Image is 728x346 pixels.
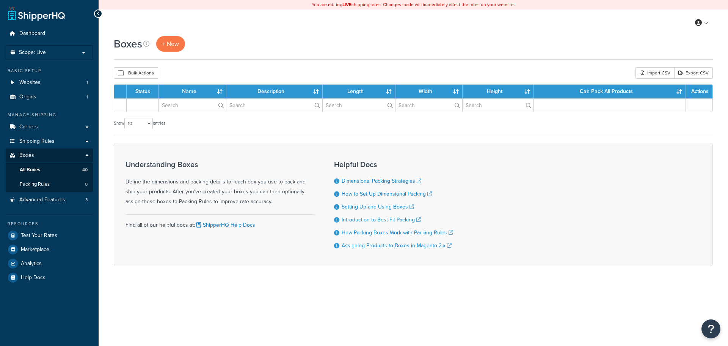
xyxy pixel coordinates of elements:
a: Advanced Features 3 [6,193,93,207]
span: Marketplace [21,246,49,253]
span: Carriers [19,124,38,130]
a: Marketplace [6,243,93,256]
span: Advanced Features [19,197,65,203]
div: Define the dimensions and packing details for each box you use to pack and ship your products. Af... [126,160,315,207]
input: Search [226,99,322,112]
a: Carriers [6,120,93,134]
a: Introduction to Best Fit Packing [342,216,421,224]
a: Test Your Rates [6,229,93,242]
span: Scope: Live [19,49,46,56]
th: Name [159,85,226,98]
a: ShipperHQ Home [8,6,65,21]
h3: Understanding Boxes [126,160,315,169]
th: Description [226,85,323,98]
div: Import CSV [635,67,674,79]
th: Actions [686,85,712,98]
a: + New [156,36,185,52]
span: 1 [86,79,88,86]
th: Width [395,85,463,98]
a: Help Docs [6,271,93,284]
th: Can Pack All Products [534,85,686,98]
a: Dashboard [6,27,93,41]
span: 0 [85,181,88,188]
span: Analytics [21,261,42,267]
input: Search [323,99,395,112]
a: All Boxes 40 [6,163,93,177]
span: 3 [85,197,88,203]
li: All Boxes [6,163,93,177]
span: + New [162,39,179,48]
span: Packing Rules [20,181,50,188]
span: 40 [82,167,88,173]
a: Packing Rules 0 [6,177,93,191]
a: Websites 1 [6,76,93,90]
h1: Boxes [114,36,142,51]
button: Bulk Actions [114,67,158,79]
div: Manage Shipping [6,112,93,118]
button: Open Resource Center [701,319,720,338]
span: Websites [19,79,41,86]
input: Search [159,99,226,112]
th: Height [463,85,534,98]
div: Find all of our helpful docs at: [126,214,315,230]
li: Boxes [6,149,93,192]
b: LIVE [342,1,351,8]
input: Search [463,99,533,112]
select: Showentries [124,118,153,129]
li: Packing Rules [6,177,93,191]
div: Resources [6,221,93,227]
a: Setting Up and Using Boxes [342,203,414,211]
a: Export CSV [674,67,713,79]
a: ShipperHQ Help Docs [195,221,255,229]
a: How Packing Boxes Work with Packing Rules [342,229,453,237]
a: Shipping Rules [6,134,93,149]
a: Analytics [6,257,93,270]
span: Boxes [19,152,34,159]
li: Websites [6,76,93,90]
li: Advanced Features [6,193,93,207]
span: Shipping Rules [19,138,55,145]
span: 1 [86,94,88,100]
span: Origins [19,94,36,100]
a: Assigning Products to Boxes in Magento 2.x [342,242,452,250]
a: Dimensional Packing Strategies [342,177,421,185]
span: All Boxes [20,167,40,173]
label: Show entries [114,118,165,129]
li: Origins [6,90,93,104]
span: Dashboard [19,30,45,37]
a: Boxes [6,149,93,163]
a: How to Set Up Dimensional Packing [342,190,432,198]
div: Basic Setup [6,68,93,74]
span: Test Your Rates [21,232,57,239]
a: Origins 1 [6,90,93,104]
th: Length [323,85,395,98]
th: Status [127,85,159,98]
span: Help Docs [21,275,45,281]
h3: Helpful Docs [334,160,453,169]
input: Search [395,99,462,112]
